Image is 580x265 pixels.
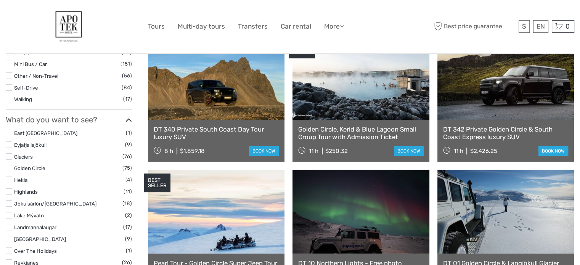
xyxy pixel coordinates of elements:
a: Glaciers [14,154,33,160]
a: Hekla [14,177,27,183]
span: (9) [125,140,132,149]
a: Lake Mývatn [14,212,44,218]
a: Highlands [14,189,38,195]
div: $250.32 [325,148,348,154]
a: Golden Circle, Kerid & Blue Lagoon Small Group Tour with Admission Ticket [298,125,423,141]
span: 11 h [309,148,318,154]
span: 11 h [453,148,463,154]
a: Transfers [238,21,268,32]
span: (2) [125,211,132,220]
a: book now [249,146,279,156]
span: (17) [123,223,132,231]
div: $2,426.25 [470,148,497,154]
span: $ [522,22,526,30]
span: (18) [122,199,132,208]
a: Car rental [281,21,311,32]
a: More [324,21,344,32]
span: (84) [122,83,132,92]
span: 0 [564,22,571,30]
a: Walking [14,96,32,102]
span: (75) [122,164,132,172]
div: BEST SELLER [144,173,170,193]
a: Tours [148,21,165,32]
h3: What do you want to see? [6,115,132,124]
a: Other / Non-Travel [14,73,58,79]
a: Over The Holidays [14,248,57,254]
a: Golden Circle [14,165,45,171]
div: $1,859.18 [180,148,205,154]
img: 77-9d1c84b2-efce-47e2-937f-6c1b6e9e5575_logo_big.jpg [48,6,89,47]
a: book now [538,146,568,156]
span: (56) [122,71,132,80]
a: DT 342 Private Golden Circle & South Coast Express luxury SUV [443,125,568,141]
span: (76) [122,152,132,161]
span: (17) [123,95,132,103]
a: Self-Drive [14,85,38,91]
span: (11) [124,187,132,196]
a: Jeep / 4x4 [14,49,40,55]
a: East [GEOGRAPHIC_DATA] [14,130,77,136]
a: [GEOGRAPHIC_DATA] [14,236,66,242]
span: 8 h [164,148,173,154]
a: book now [394,146,424,156]
a: Landmannalaugar [14,224,56,230]
span: (9) [125,234,132,243]
span: (1) [126,246,132,255]
span: Best price guarantee [432,20,517,33]
span: (1) [126,128,132,137]
a: Multi-day tours [178,21,225,32]
a: DT 340 Private South Coast Day Tour luxury SUV [154,125,279,141]
a: Eyjafjallajökull [14,142,47,148]
span: (151) [120,59,132,68]
span: (4) [125,175,132,184]
div: EN [533,20,548,33]
a: Jökulsárlón/[GEOGRAPHIC_DATA] [14,201,96,207]
a: Mini Bus / Car [14,61,47,67]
